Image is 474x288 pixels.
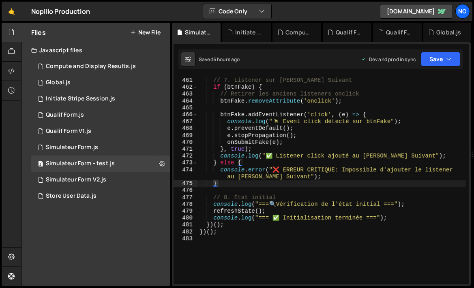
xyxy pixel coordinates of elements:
div: Initiate Stripe Session.js [235,28,261,36]
div: 482 [174,228,198,235]
div: 8072/47478.js [31,156,170,172]
div: Compute and Display Results.js [285,28,311,36]
div: 466 [174,111,198,118]
div: 462 [174,84,198,91]
div: 468 [174,125,198,132]
div: 8072/18732.js [31,58,170,75]
div: Dev and prod in sync [361,56,416,63]
a: No [455,4,470,19]
div: 8072/16345.js [31,107,170,123]
a: 🤙 [2,2,21,21]
div: 473 [174,160,198,166]
div: 474 [174,166,198,180]
div: 476 [174,187,198,194]
div: 8072/18527.js [31,188,170,204]
div: 477 [174,194,198,201]
div: 8072/17720.js [31,172,170,188]
div: Compute and Display Results.js [46,63,136,70]
div: 6 hours ago [213,56,240,63]
div: 8072/17751.js [31,75,170,91]
div: 475 [174,180,198,187]
div: Simulateur Form - test.js [185,28,211,36]
div: 469 [174,132,198,139]
div: 471 [174,146,198,153]
div: Simulateur Form - test.js [46,160,115,167]
h2: Files [31,28,46,37]
div: Saved [199,56,240,63]
div: 463 [174,91,198,98]
span: 2 [38,161,43,168]
div: Nopillo Production [31,6,90,16]
button: New File [130,29,161,36]
div: 8072/34048.js [31,123,170,139]
div: 472 [174,153,198,160]
div: 461 [174,77,198,84]
div: Simulateur Form.js [46,144,98,151]
div: 479 [174,208,198,215]
div: Global.js [46,79,71,86]
div: 467 [174,118,198,125]
div: 480 [174,215,198,222]
div: 483 [174,235,198,242]
div: Store User Data.js [46,192,97,200]
div: 8072/18519.js [31,91,170,107]
button: Code Only [203,4,271,19]
div: Qualif Form V1.js [386,28,412,36]
div: 464 [174,98,198,105]
div: Global.js [436,28,461,36]
div: Initiate Stripe Session.js [46,95,115,102]
div: Qualif Form.js [336,28,362,36]
div: Qualif Form.js [46,111,84,119]
div: Simulateur Form V2.js [46,176,106,183]
button: Save [421,52,460,66]
a: [DOMAIN_NAME] [380,4,453,19]
div: 8072/16343.js [31,139,170,156]
div: 478 [174,201,198,208]
div: 465 [174,105,198,111]
div: 470 [174,139,198,146]
div: Javascript files [21,42,170,58]
div: Qualif Form V1.js [46,128,91,135]
div: 481 [174,222,198,228]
